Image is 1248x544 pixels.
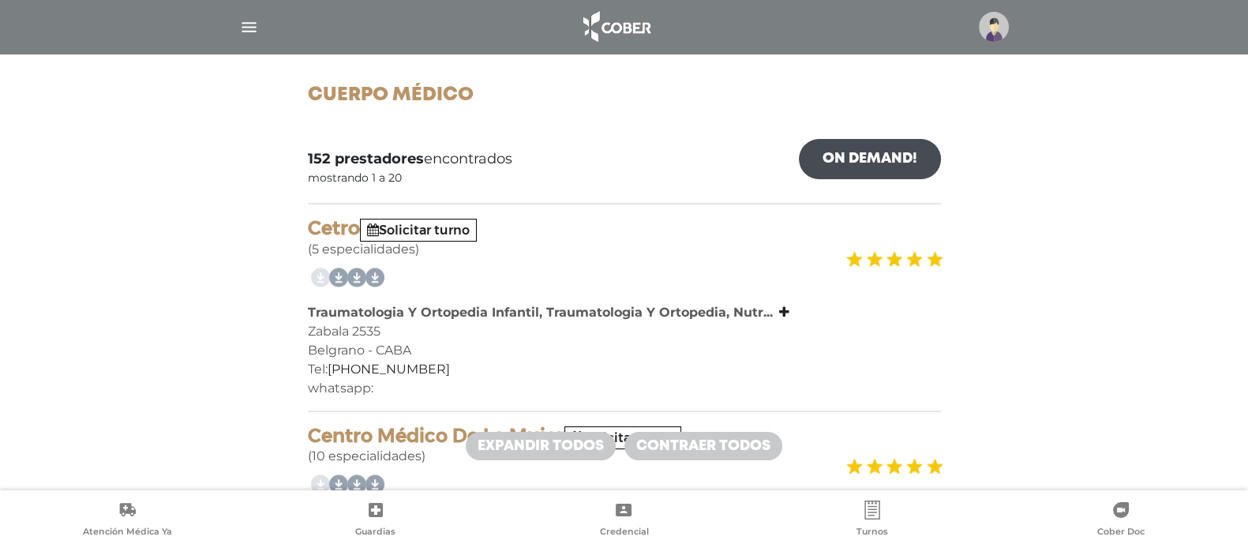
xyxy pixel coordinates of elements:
[308,84,941,107] h1: Cuerpo Médico
[599,526,648,540] span: Credencial
[1097,526,1145,540] span: Cober Doc
[355,526,395,540] span: Guardias
[308,341,941,360] div: Belgrano - CABA
[308,148,512,170] span: encontrados
[3,501,252,541] a: Atención Médica Ya
[308,170,402,186] div: mostrando 1 a 20
[624,432,782,460] a: Contraer todos
[308,425,941,467] div: (10 especialidades)
[83,526,172,540] span: Atención Médica Ya
[979,12,1009,42] img: profile-placeholder.svg
[748,501,997,541] a: Turnos
[466,432,616,460] a: Expandir todos
[799,139,941,179] a: On Demand!
[500,501,748,541] a: Credencial
[844,242,943,277] img: estrellas_badge.png
[844,448,943,484] img: estrellas_badge.png
[308,150,424,167] b: 152 prestadores
[308,322,941,341] div: Zabala 2535
[252,501,500,541] a: Guardias
[367,223,470,238] a: Solicitar turno
[308,360,941,379] div: Tel:
[308,425,941,448] h4: Centro Médico De La Mujer
[308,305,773,320] b: Traumatologia Y Ortopedia Infantil, Traumatologia Y Ortopedia, Nutr...
[308,217,941,259] div: (5 especialidades)
[996,501,1245,541] a: Cober Doc
[328,362,450,377] a: [PHONE_NUMBER]
[239,17,259,37] img: Cober_menu-lines-white.svg
[856,526,888,540] span: Turnos
[308,379,941,398] div: whatsapp:
[308,217,941,240] h4: Cetro
[572,430,674,445] a: Solicitar turno
[575,8,658,46] img: logo_cober_home-white.png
